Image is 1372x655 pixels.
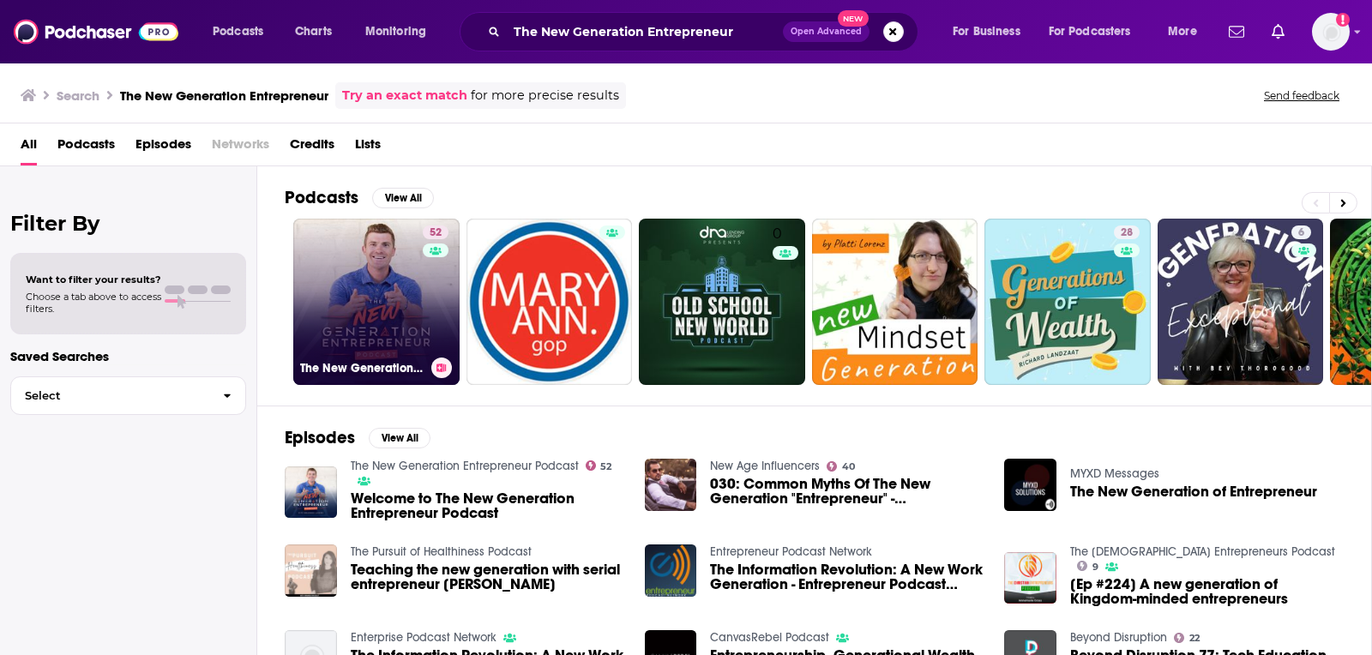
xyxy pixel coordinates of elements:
a: The New Generation of Entrepreneur [1070,484,1317,499]
a: Show notifications dropdown [1222,17,1251,46]
img: Welcome to The New Generation Entrepreneur Podcast [285,466,337,519]
input: Search podcasts, credits, & more... [507,18,783,45]
span: Charts [295,20,332,44]
a: [Ep #224] A new generation of Kingdom-minded entrepreneurs [1070,577,1344,606]
span: 22 [1189,634,1200,642]
span: New [838,10,869,27]
a: The Christian Entrepreneurs Podcast [1070,544,1335,559]
a: Lists [355,130,381,165]
a: New Age Influencers [710,459,820,473]
button: open menu [201,18,286,45]
a: Entrepreneur Podcast Network [710,544,872,559]
a: 9 [1077,561,1098,571]
span: Want to filter your results? [26,273,161,285]
span: 28 [1121,225,1133,242]
a: 6 [1291,225,1311,239]
h2: Episodes [285,427,355,448]
button: open menu [1038,18,1156,45]
a: The Pursuit of Healthiness Podcast [351,544,532,559]
h2: Filter By [10,211,246,236]
a: The Information Revolution: A New Work Generation - Entrepreneur Podcast Network – EPN [710,562,984,592]
a: Teaching the new generation with serial entrepreneur Yobe Qiu [351,562,624,592]
a: 40 [827,461,855,472]
span: For Podcasters [1049,20,1131,44]
a: 52 [423,225,448,239]
a: Welcome to The New Generation Entrepreneur Podcast [351,491,624,520]
button: View All [369,428,430,448]
a: 6 [1158,219,1324,385]
h3: Search [57,87,99,104]
span: 52 [600,463,611,471]
p: Saved Searches [10,348,246,364]
span: Choose a tab above to access filters. [26,291,161,315]
a: 28 [1114,225,1140,239]
h3: The New Generation Entrepreneur [120,87,328,104]
a: 22 [1174,633,1200,643]
a: CanvasRebel Podcast [710,630,829,645]
button: Send feedback [1259,88,1345,103]
a: Beyond Disruption [1070,630,1167,645]
span: 6 [1298,225,1304,242]
button: View All [372,188,434,208]
img: Teaching the new generation with serial entrepreneur Yobe Qiu [285,544,337,597]
a: Try an exact match [342,86,467,105]
button: open menu [941,18,1042,45]
img: User Profile [1312,13,1350,51]
span: Networks [212,130,269,165]
div: 0 [773,225,798,378]
a: PodcastsView All [285,187,434,208]
div: Search podcasts, credits, & more... [476,12,935,51]
span: Logged in as TeemsPR [1312,13,1350,51]
a: Podcasts [57,130,115,165]
a: 52The New Generation Entrepreneur Podcast [293,219,460,385]
a: Enterprise Podcast Network [351,630,496,645]
a: All [21,130,37,165]
svg: Add a profile image [1336,13,1350,27]
span: 40 [842,463,855,471]
span: for more precise results [471,86,619,105]
span: For Business [953,20,1020,44]
button: Open AdvancedNew [783,21,870,42]
span: 030: Common Myths Of The New Generation "Entrepreneur" - [PERSON_NAME] [710,477,984,506]
a: 28 [984,219,1151,385]
span: Podcasts [213,20,263,44]
a: 030: Common Myths Of The New Generation "Entrepreneur" - Pejman Ghadimi [710,477,984,506]
button: open menu [353,18,448,45]
a: The New Generation Entrepreneur Podcast [351,459,579,473]
img: [Ep #224] A new generation of Kingdom-minded entrepreneurs [1004,552,1056,604]
button: Show profile menu [1312,13,1350,51]
img: Podchaser - Follow, Share and Rate Podcasts [14,15,178,48]
a: Credits [290,130,334,165]
span: 52 [430,225,442,242]
img: 030: Common Myths Of The New Generation "Entrepreneur" - Pejman Ghadimi [645,459,697,511]
img: The Information Revolution: A New Work Generation - Entrepreneur Podcast Network – EPN [645,544,697,597]
a: 0 [639,219,805,385]
h2: Podcasts [285,187,358,208]
h3: The New Generation Entrepreneur Podcast [300,361,424,376]
a: EpisodesView All [285,427,430,448]
a: Episodes [135,130,191,165]
a: 52 [586,460,612,471]
span: 9 [1092,563,1098,571]
button: Select [10,376,246,415]
span: Open Advanced [791,27,862,36]
img: The New Generation of Entrepreneur [1004,459,1056,511]
a: Charts [284,18,342,45]
span: Monitoring [365,20,426,44]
